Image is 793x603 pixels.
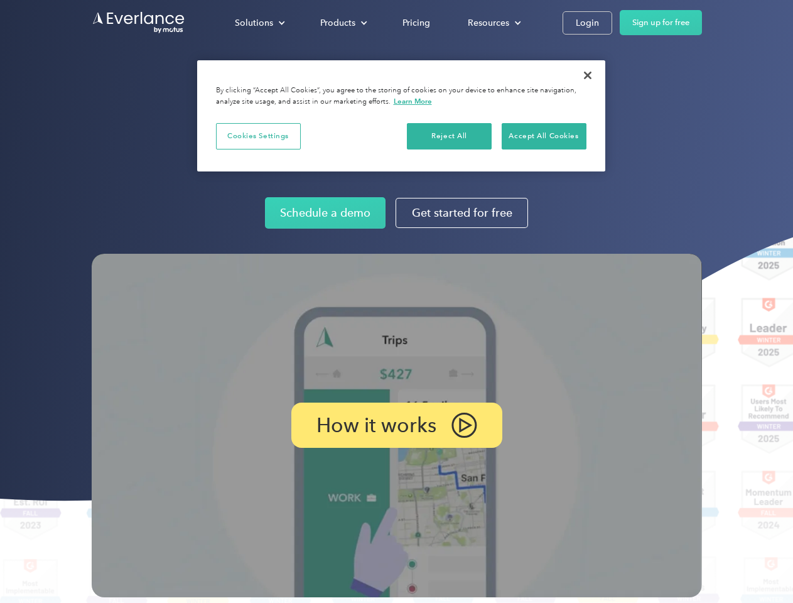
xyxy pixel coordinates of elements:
div: Pricing [402,15,430,31]
a: Get started for free [396,198,528,228]
div: By clicking “Accept All Cookies”, you agree to the storing of cookies on your device to enhance s... [216,85,586,107]
a: Schedule a demo [265,197,386,229]
div: Privacy [197,60,605,171]
div: Solutions [235,15,273,31]
div: Resources [468,15,509,31]
button: Cookies Settings [216,123,301,149]
div: Login [576,15,599,31]
input: Submit [92,75,156,101]
button: Close [574,62,601,89]
a: Go to homepage [92,11,186,35]
a: Sign up for free [620,10,702,35]
button: Accept All Cookies [502,123,586,149]
div: Solutions [222,12,295,34]
p: How it works [316,418,436,433]
div: Cookie banner [197,60,605,171]
button: Reject All [407,123,492,149]
div: Resources [455,12,531,34]
div: Products [308,12,377,34]
a: Pricing [390,12,443,34]
a: More information about your privacy, opens in a new tab [394,97,432,106]
a: Login [563,11,612,35]
div: Products [320,15,355,31]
